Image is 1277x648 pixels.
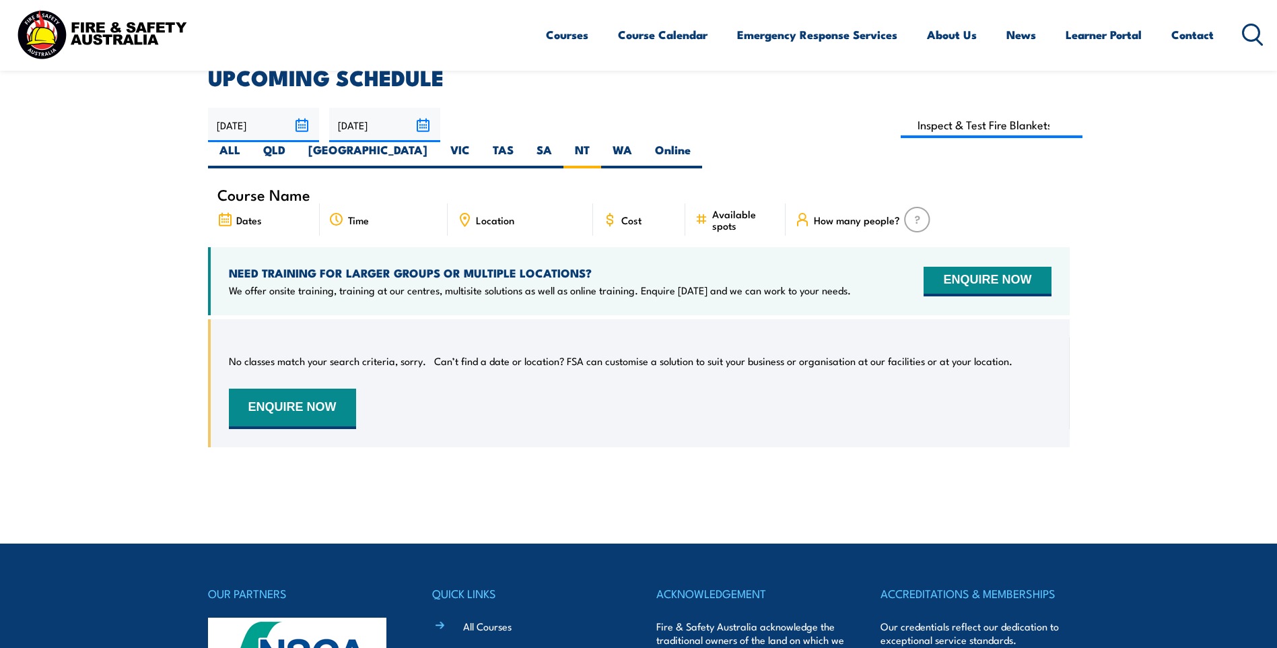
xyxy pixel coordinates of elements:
[432,584,621,603] h4: QUICK LINKS
[229,284,851,297] p: We offer onsite training, training at our centres, multisite solutions as well as online training...
[252,142,297,168] label: QLD
[927,17,977,53] a: About Us
[1171,17,1214,53] a: Contact
[924,267,1051,296] button: ENQUIRE NOW
[463,619,512,633] a: All Courses
[525,142,563,168] label: SA
[656,584,845,603] h4: ACKNOWLEDGEMENT
[737,17,897,53] a: Emergency Response Services
[901,112,1083,138] input: Search Course
[297,142,439,168] label: [GEOGRAPHIC_DATA]
[476,214,514,226] span: Location
[229,265,851,280] h4: NEED TRAINING FOR LARGER GROUPS OR MULTIPLE LOCATIONS?
[439,142,481,168] label: VIC
[208,142,252,168] label: ALL
[229,389,356,429] button: ENQUIRE NOW
[434,354,1012,368] p: Can’t find a date or location? FSA can customise a solution to suit your business or organisation...
[601,142,644,168] label: WA
[1006,17,1036,53] a: News
[229,354,426,368] p: No classes match your search criteria, sorry.
[208,584,396,603] h4: OUR PARTNERS
[348,214,369,226] span: Time
[208,67,1070,86] h2: UPCOMING SCHEDULE
[563,142,601,168] label: NT
[621,214,642,226] span: Cost
[881,620,1069,647] p: Our credentials reflect our dedication to exceptional service standards.
[208,108,319,142] input: From date
[481,142,525,168] label: TAS
[546,17,588,53] a: Courses
[881,584,1069,603] h4: ACCREDITATIONS & MEMBERSHIPS
[712,208,776,231] span: Available spots
[644,142,702,168] label: Online
[329,108,440,142] input: To date
[217,189,310,200] span: Course Name
[236,214,262,226] span: Dates
[814,214,900,226] span: How many people?
[618,17,707,53] a: Course Calendar
[1066,17,1142,53] a: Learner Portal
